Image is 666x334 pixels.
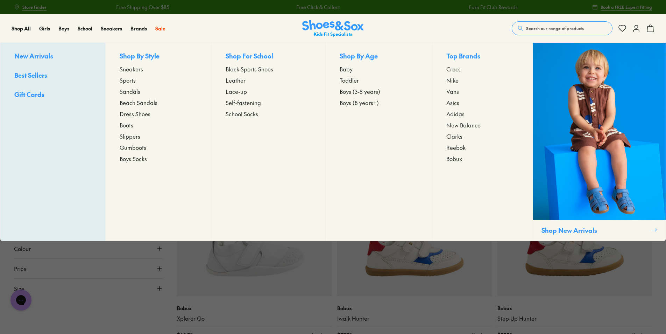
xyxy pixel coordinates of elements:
a: Best Sellers [14,70,91,81]
span: Slippers [120,132,140,140]
a: Dress Shoes [120,110,198,118]
a: School [78,25,92,32]
p: Shop New Arrivals [541,225,648,235]
span: Size [14,284,24,293]
button: Size [14,279,163,298]
a: Boys (3-8 years) [340,87,418,96]
span: Book a FREE Expert Fitting [601,4,652,10]
a: Vans [446,87,519,96]
span: Reebok [446,143,466,152]
a: Book a FREE Expert Fitting [592,1,652,13]
img: SNS_Logo_Responsive.svg [302,20,364,37]
span: New Arrivals [14,51,53,60]
span: Sports [120,76,136,84]
span: Best Sellers [14,71,47,79]
a: Girls [39,25,50,32]
a: Free Shipping Over $85 [115,4,169,11]
a: Step Up Hunter [497,315,652,322]
a: Gift Cards [14,90,91,100]
a: Asics [446,98,519,107]
p: Shop By Style [120,51,198,62]
p: Shop For School [226,51,311,62]
span: Sneakers [120,65,143,73]
span: Boys (8 years+) [340,98,379,107]
p: Bobux [337,305,492,312]
a: Sneakers [101,25,122,32]
span: School Socks [226,110,258,118]
a: Leather [226,76,311,84]
span: Boys (3-8 years) [340,87,380,96]
span: Black Sports Shoes [226,65,273,73]
span: Toddler [340,76,359,84]
span: Self-fastening [226,98,261,107]
span: Store Finder [22,4,47,10]
a: Boots [120,121,198,129]
iframe: Gorgias live chat messenger [7,287,35,313]
button: Colour [14,239,163,258]
a: New Balance [446,121,519,129]
a: Shop New Arrivals [533,43,666,241]
button: Price [14,259,163,278]
a: Earn Fit Club Rewards [468,4,517,11]
span: Baby [340,65,353,73]
a: Sneakers [120,65,198,73]
p: Shop By Age [340,51,418,62]
p: Bobux [177,305,332,312]
a: Self-fastening [226,98,311,107]
a: Shoes & Sox [302,20,364,37]
a: Xplorer Go [177,315,332,322]
span: Search our range of products [526,25,584,32]
span: Nike [446,76,459,84]
a: Sports [120,76,198,84]
a: Store Finder [14,1,47,13]
span: Boots [120,121,133,129]
a: Clarks [446,132,519,140]
a: Gumboots [120,143,198,152]
span: Bobux [446,154,462,163]
a: Iwalk Hunter [337,315,492,322]
span: Colour [14,244,31,253]
a: School Socks [226,110,311,118]
a: Free Click & Collect [296,4,339,11]
a: New Arrivals [14,51,91,62]
span: Clarks [446,132,462,140]
a: Nike [446,76,519,84]
span: Beach Sandals [120,98,157,107]
span: Dress Shoes [120,110,150,118]
a: Toddler [340,76,418,84]
span: Vans [446,87,459,96]
span: Gumboots [120,143,146,152]
a: Bobux [446,154,519,163]
span: Boys Socks [120,154,147,163]
span: Asics [446,98,459,107]
a: Boys Socks [120,154,198,163]
a: Lace-up [226,87,311,96]
a: Crocs [446,65,519,73]
a: Baby [340,65,418,73]
a: Reebok [446,143,519,152]
a: Sandals [120,87,198,96]
a: Boys (8 years+) [340,98,418,107]
a: Black Sports Shoes [226,65,311,73]
p: Bobux [497,305,652,312]
span: Sandals [120,87,140,96]
span: Brands [130,25,147,32]
a: Shop All [12,25,31,32]
span: Price [14,264,27,273]
span: Adidas [446,110,465,118]
button: Search our range of products [512,21,612,35]
a: Boys [58,25,69,32]
a: Sale [155,25,165,32]
a: Adidas [446,110,519,118]
span: Lace-up [226,87,247,96]
p: Top Brands [446,51,519,62]
span: Leather [226,76,246,84]
img: SNS_WEBASSETS_CollectionHero_1280x1600_3.png [533,43,666,220]
span: Gift Cards [14,90,44,99]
